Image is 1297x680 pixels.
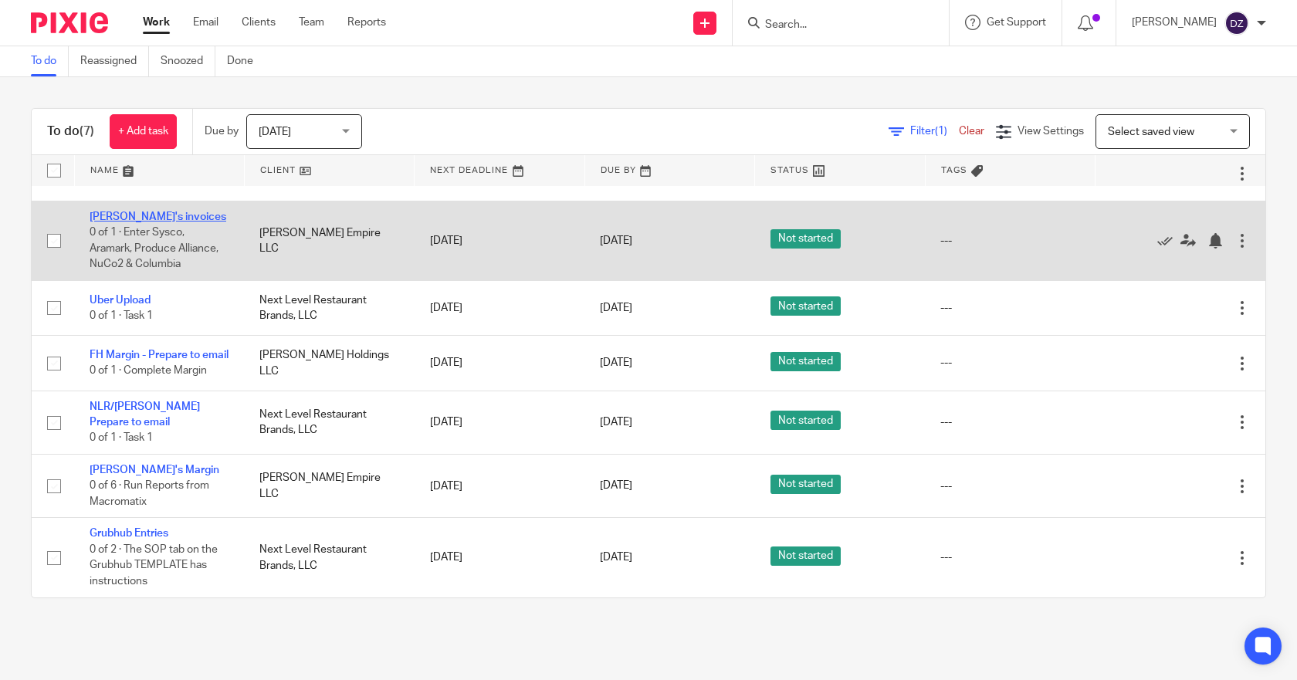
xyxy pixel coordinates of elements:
a: Snoozed [161,46,215,76]
a: Mark as done [1157,233,1180,249]
a: Reassigned [80,46,149,76]
td: [PERSON_NAME] Empire LLC [244,201,414,280]
td: [PERSON_NAME] Holdings LLC [244,336,414,391]
td: [DATE] [415,455,584,518]
div: --- [940,414,1079,430]
a: Reports [347,15,386,30]
span: 0 of 1 · Complete Margin [90,366,207,377]
td: [DATE] [415,201,584,280]
a: Clear [959,126,984,137]
span: Not started [770,475,841,494]
p: Due by [205,123,239,139]
a: Team [299,15,324,30]
span: Filter [910,126,959,137]
span: Not started [770,296,841,316]
span: 0 of 1 · Enter Sysco, Aramark, Produce Alliance, NuCo2 & Columbia [90,228,218,270]
div: --- [940,479,1079,494]
td: [DATE] [415,391,584,454]
div: --- [940,233,1079,249]
span: [DATE] [600,552,632,563]
span: [DATE] [600,358,632,369]
td: [PERSON_NAME] Empire LLC [244,455,414,518]
p: [PERSON_NAME] [1132,15,1217,30]
span: View Settings [1018,126,1084,137]
a: Grubhub Entries [90,528,168,539]
div: --- [940,300,1079,316]
span: [DATE] [600,481,632,492]
img: svg%3E [1224,11,1249,36]
span: 0 of 6 · Run Reports from Macromatix [90,481,209,508]
td: [DATE] [415,280,584,335]
td: [DATE] [415,336,584,391]
div: --- [940,550,1079,565]
span: Select saved view [1108,127,1194,137]
a: Work [143,15,170,30]
span: [DATE] [259,127,291,137]
a: Clients [242,15,276,30]
a: Done [227,46,265,76]
td: Next Level Restaurant Brands, LLC [244,391,414,454]
a: Uber Upload [90,295,151,306]
span: 0 of 2 · The SOP tab on the Grubhub TEMPLATE has instructions [90,544,218,587]
span: [DATE] [600,235,632,246]
span: Not started [770,352,841,371]
span: [DATE] [600,303,632,313]
span: (7) [80,125,94,137]
a: + Add task [110,114,177,149]
span: 0 of 1 · Task 1 [90,310,153,321]
div: --- [940,355,1079,370]
input: Search [764,19,902,32]
td: Next Level Restaurant Brands, LLC [244,280,414,335]
img: Pixie [31,12,108,33]
span: Get Support [987,17,1046,28]
span: (1) [935,126,947,137]
span: 0 of 1 · Task 1 [90,176,153,187]
span: [DATE] [600,417,632,428]
a: NLR/[PERSON_NAME] Prepare to email [90,401,200,428]
h1: To do [47,123,94,140]
a: To do [31,46,69,76]
a: [PERSON_NAME]'s invoices [90,211,226,222]
span: Not started [770,411,841,430]
a: [PERSON_NAME]'s Margin [90,465,219,475]
span: Tags [941,166,967,174]
span: Not started [770,229,841,249]
span: Not started [770,546,841,566]
td: [DATE] [415,518,584,597]
a: FH Margin - Prepare to email [90,350,229,360]
td: Next Level Restaurant Brands, LLC [244,518,414,597]
span: 0 of 1 · Task 1 [90,433,153,444]
a: Email [193,15,218,30]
